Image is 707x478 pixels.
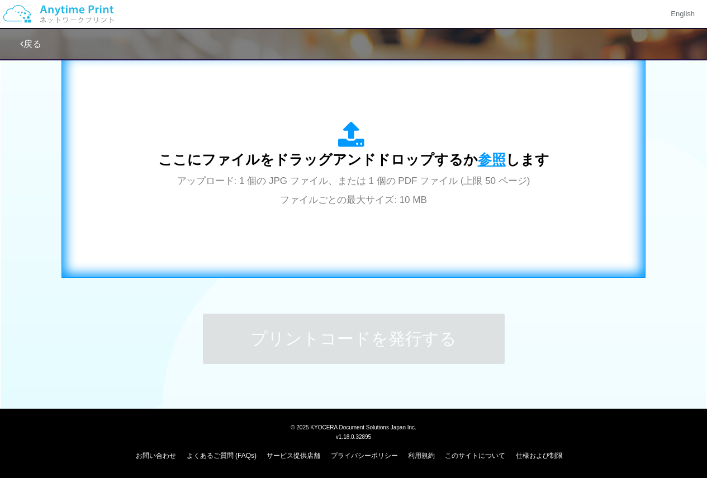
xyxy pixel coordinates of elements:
[136,452,176,460] a: お問い合わせ
[478,152,506,167] span: 参照
[187,452,257,460] a: よくあるご質問 (FAQs)
[408,452,435,460] a: 利用規約
[291,423,416,430] span: © 2025 KYOCERA Document Solutions Japan Inc.
[267,452,320,460] a: サービス提供店舗
[177,176,530,205] span: アップロード: 1 個の JPG ファイル、または 1 個の PDF ファイル (上限 50 ページ) ファイルごとの最大サイズ: 10 MB
[336,433,371,440] span: v1.18.0.32895
[203,314,505,364] button: プリントコードを発行する
[516,452,563,460] a: 仕様および制限
[331,452,398,460] a: プライバシーポリシー
[445,452,505,460] a: このサイトについて
[158,152,549,167] span: ここにファイルをドラッグアンドドロップするか します
[20,39,41,49] a: 戻る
